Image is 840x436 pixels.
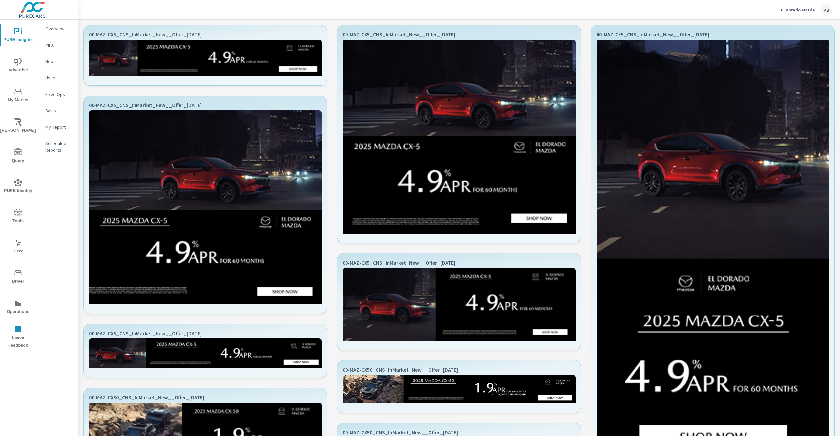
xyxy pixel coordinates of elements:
[36,89,78,99] div: Fixed Ops
[36,73,78,83] div: Used
[343,31,575,40] p: 00-MAZ-CX5_CNS_InMarket_New__Offer_[DATE]
[597,31,829,40] p: 00-MAZ-CX5_CNS_InMarket_New__Offer_[DATE]
[89,393,322,403] p: 00-MAZ-CX50_CNS_InMarket_New__Offer_[DATE]
[2,58,34,74] span: Advertise
[89,101,322,110] p: 00-MAZ-CX5_CNS_InMarket_New__Offer_[DATE]
[45,58,73,65] p: New
[2,326,34,349] span: Leave Feedback
[2,299,34,316] span: Operations
[36,40,78,50] div: PIPA
[36,122,78,132] div: My Report
[45,107,73,114] p: Sales
[45,75,73,81] p: Used
[45,91,73,98] p: Fixed Ops
[45,25,73,32] p: Overview
[36,139,78,155] div: Scheduled Reports
[89,40,322,79] img: 00-MAZ-CX5_CNS_InMarket_New__Offer_2025-09-15
[343,375,575,406] img: 00-MAZ-CX50_CNS_InMarket_New__Offer_2025-09-15
[2,88,34,104] span: My Market
[89,110,322,307] img: 00-MAZ-CX5_CNS_InMarket_New__Offer_2025-09-15
[2,118,34,134] span: [PERSON_NAME]
[89,338,322,371] img: 00-MAZ-CX5_CNS_InMarket_New__Offer_2025-09-15
[2,148,34,164] span: Query
[45,42,73,48] p: PIPA
[89,31,322,40] p: 00-MAZ-CX5_CNS_InMarket_New__Offer_[DATE]
[45,124,73,130] p: My Report
[2,28,34,44] span: PURE Insights
[0,20,36,352] div: nav menu
[2,239,34,255] span: Tier2
[343,259,575,268] p: 00-MAZ-CX5_CNS_InMarket_New__Offer_[DATE]
[36,56,78,66] div: New
[36,106,78,116] div: Sales
[2,269,34,285] span: Driver
[89,329,322,338] p: 00-MAZ-CX5_CNS_InMarket_New__Offer_[DATE]
[36,24,78,33] div: Overview
[45,140,73,153] p: Scheduled Reports
[343,40,575,236] img: 00-MAZ-CX5_CNS_InMarket_New__Offer_2025-09-15
[781,7,815,13] p: El Dorado Mazda
[2,209,34,225] span: Tools
[2,179,34,195] span: PURE Identity
[820,4,832,16] div: PB
[343,366,575,375] p: 00-MAZ-CX50_CNS_InMarket_New__Offer_[DATE]
[343,268,575,343] img: 00-MAZ-CX5_CNS_InMarket_New__Offer_2025-09-15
